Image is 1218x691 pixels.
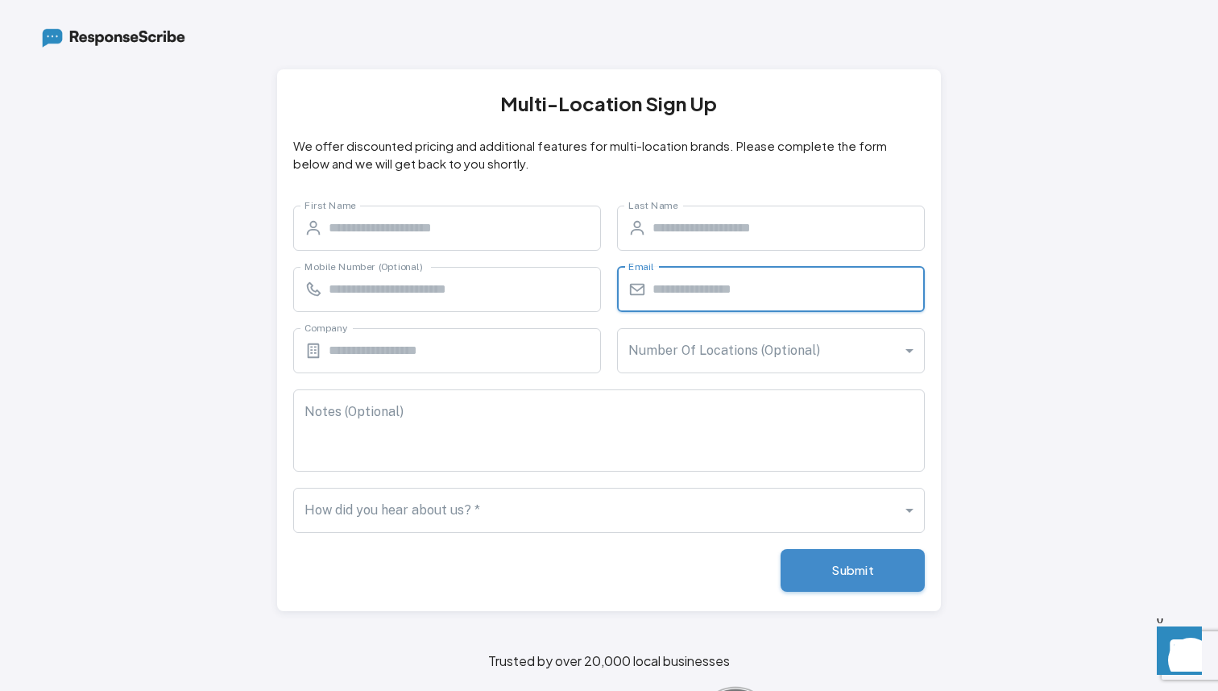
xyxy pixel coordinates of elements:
div: ​ [617,328,925,373]
p: We offer discounted pricing and additional features for multi-location brands. Please complete th... [293,137,925,173]
label: Mobile Number (Optional) [304,260,422,273]
iframe: Front Chat [1141,618,1211,688]
label: Company [304,321,347,335]
label: Email [628,260,654,273]
p: Trusted by over 20,000 local businesses [230,651,988,671]
label: First Name [304,198,356,212]
label: Last Name [628,198,678,212]
img: ResponseScribe [40,24,185,48]
h1: Multi-Location Sign Up [293,89,925,118]
button: Submit [781,549,924,592]
div: ​ [293,488,925,533]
